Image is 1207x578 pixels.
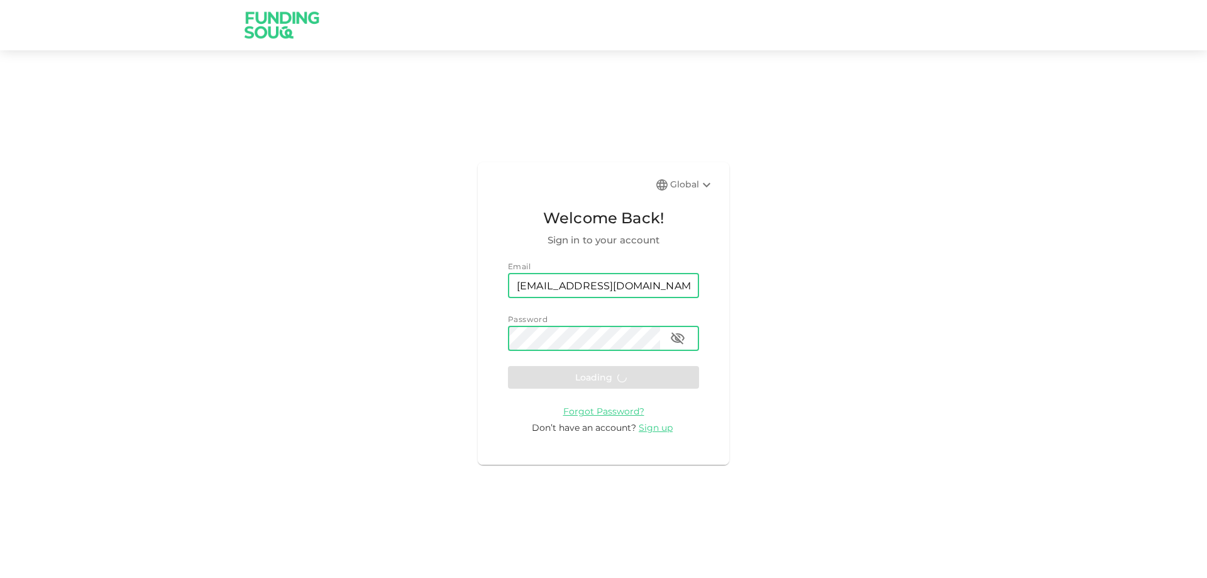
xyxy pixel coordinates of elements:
input: password [508,326,660,351]
span: Don’t have an account? [532,422,636,433]
span: Password [508,314,548,324]
span: Sign up [639,422,673,433]
span: Forgot Password? [563,406,644,417]
div: Global [670,177,714,192]
input: email [508,273,699,298]
span: Sign in to your account [508,233,699,248]
span: Welcome Back! [508,206,699,230]
a: Forgot Password? [563,405,644,417]
span: Email [508,262,531,271]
